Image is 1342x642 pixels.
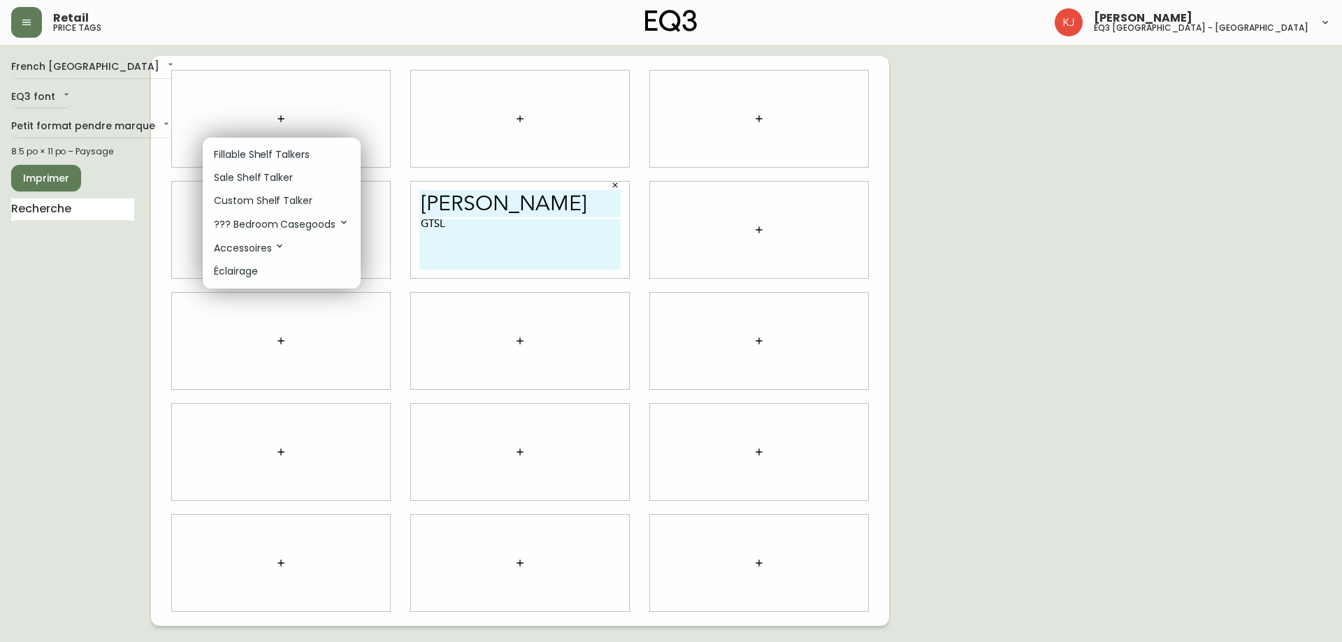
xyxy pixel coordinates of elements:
p: Éclairage [214,264,258,279]
p: Sale Shelf Talker [214,170,293,185]
p: Custom Shelf Talker [214,194,312,208]
p: Accessoires [214,240,285,256]
p: ??? Bedroom Casegoods [214,217,349,232]
p: Fillable Shelf Talkers [214,147,310,162]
